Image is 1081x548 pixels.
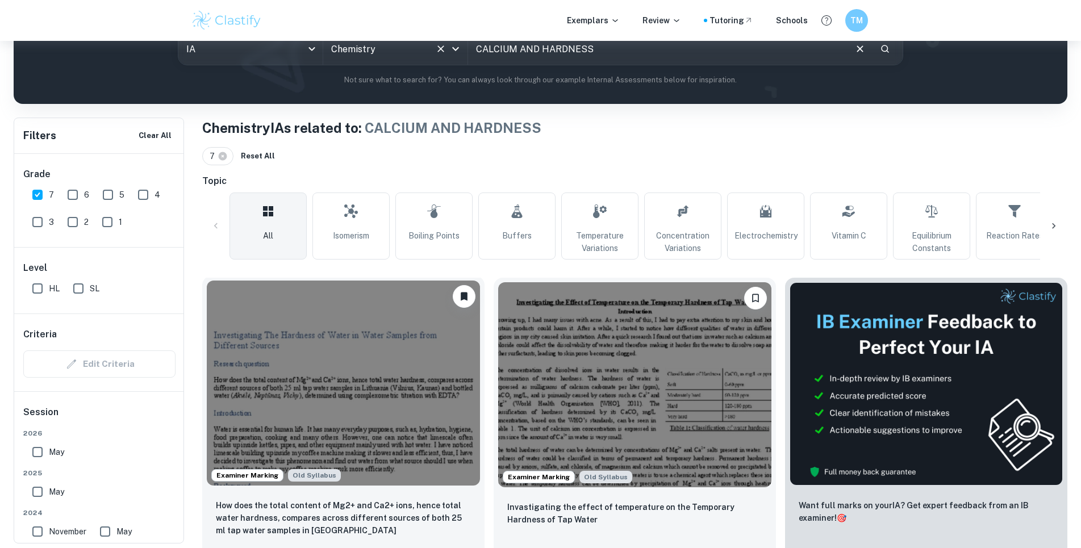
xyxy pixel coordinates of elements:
[202,147,233,165] div: 7
[790,282,1063,486] img: Thumbnail
[49,216,54,228] span: 3
[817,11,836,30] button: Help and Feedback
[986,229,1044,242] span: Reaction Rates
[333,229,369,242] span: Isomerism
[288,469,341,482] div: Starting from the May 2025 session, the Chemistry IA requirements have changed. It's OK to refer ...
[263,229,273,242] span: All
[23,128,56,144] h6: Filters
[709,14,753,27] a: Tutoring
[849,38,871,60] button: Clear
[776,14,808,27] a: Schools
[84,189,89,201] span: 6
[744,287,767,309] button: Bookmark
[119,216,122,228] span: 1
[23,405,176,428] h6: Session
[468,33,844,65] input: E.g. enthalpy of combustion, Winkler method, phosphate and temperature...
[566,229,633,254] span: Temperature Variations
[155,189,160,201] span: 4
[579,471,632,483] div: Starting from the May 2025 session, the Chemistry IA requirements have changed. It's OK to refer ...
[90,282,99,295] span: SL
[216,499,471,538] p: How does the total content of Mg2+ and Ca2+ ions, hence total water hardness, compares across dif...
[288,469,341,482] span: Old Syllabus
[178,33,323,65] div: IA
[49,525,86,538] span: November
[202,118,1067,138] h1: Chemistry IAs related to:
[207,281,480,486] img: Chemistry IA example thumbnail: How does the total content of Mg2+ and C
[84,216,89,228] span: 2
[212,470,283,480] span: Examiner Marking
[507,501,762,526] p: Invastigating the effect of temperature on the Temporary Hardness of Tap Water
[898,229,965,254] span: Equilibrium Constants
[642,14,681,27] p: Review
[23,508,176,518] span: 2024
[567,14,620,27] p: Exemplars
[832,229,866,242] span: Vitamin C
[579,471,632,483] span: Old Syllabus
[734,229,798,242] span: Electrochemistry
[23,350,176,378] div: Criteria filters are unavailable when searching by topic
[845,9,868,32] button: TM
[49,189,54,201] span: 7
[23,168,176,181] h6: Grade
[875,39,895,58] button: Search
[116,525,132,538] span: May
[408,229,460,242] span: Boiling Points
[49,282,60,295] span: HL
[49,486,64,498] span: May
[799,499,1054,524] p: Want full marks on your IA ? Get expert feedback from an IB examiner!
[210,150,220,162] span: 7
[23,74,1058,86] p: Not sure what to search for? You can always look through our example Internal Assessments below f...
[837,513,846,522] span: 🎯
[503,472,574,482] span: Examiner Marking
[453,285,475,308] button: Unbookmark
[238,148,278,165] button: Reset All
[850,14,863,27] h6: TM
[498,282,771,487] img: Chemistry IA example thumbnail: Invastigating the effect of temperature
[365,120,541,136] span: CALCIUM AND HARDNESS
[649,229,716,254] span: Concentration Variations
[119,189,124,201] span: 5
[191,9,263,32] img: Clastify logo
[433,41,449,57] button: Clear
[23,328,57,341] h6: Criteria
[502,229,532,242] span: Buffers
[23,428,176,438] span: 2026
[23,261,176,275] h6: Level
[49,446,64,458] span: May
[448,41,464,57] button: Open
[23,468,176,478] span: 2025
[202,174,1067,188] h6: Topic
[136,127,174,144] button: Clear All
